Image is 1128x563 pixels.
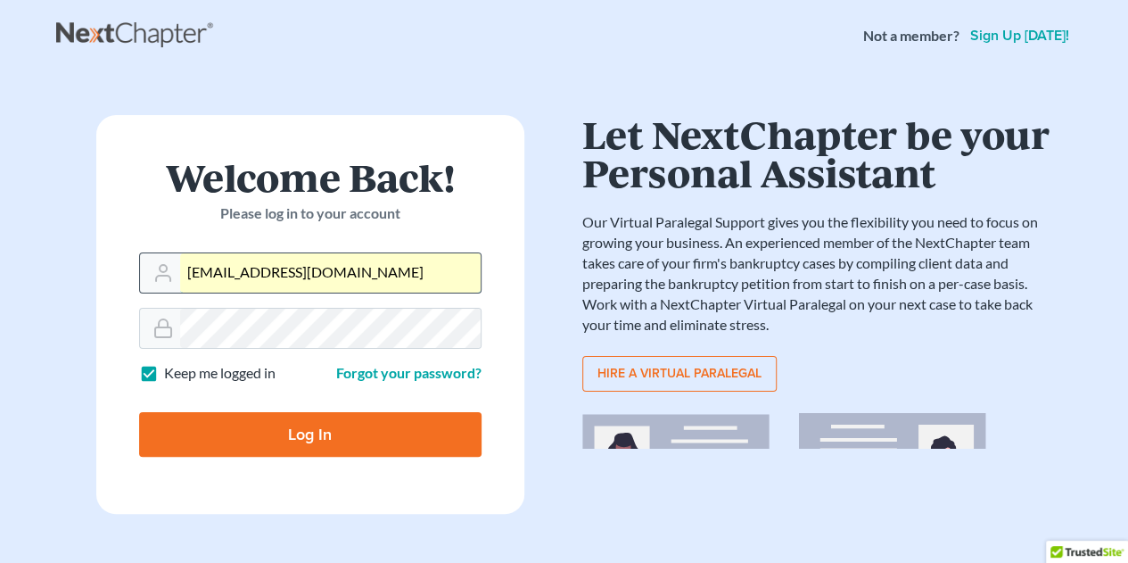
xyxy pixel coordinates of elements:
p: Our Virtual Paralegal Support gives you the flexibility you need to focus on growing your busines... [582,212,1055,335]
h1: Let NextChapter be your Personal Assistant [582,115,1055,191]
a: Forgot your password? [336,364,482,381]
label: Keep me logged in [164,363,276,384]
input: Email Address [180,253,481,293]
a: Sign up [DATE]! [967,29,1073,43]
p: Please log in to your account [139,203,482,224]
input: Log In [139,412,482,457]
h1: Welcome Back! [139,158,482,196]
strong: Not a member? [863,26,959,46]
a: Hire a virtual paralegal [582,356,777,392]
